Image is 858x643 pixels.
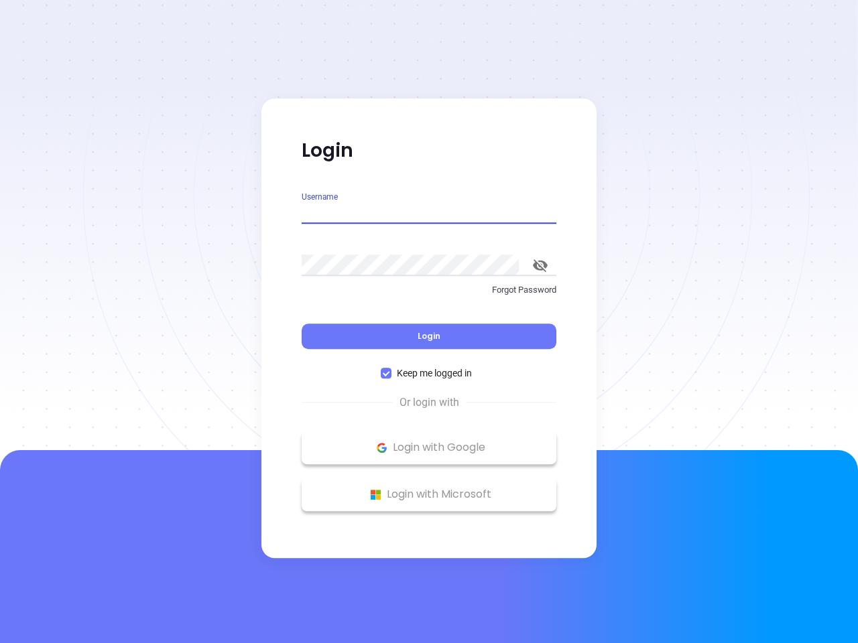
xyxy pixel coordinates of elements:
[524,249,556,281] button: toggle password visibility
[302,283,556,307] a: Forgot Password
[308,437,550,457] p: Login with Google
[302,431,556,464] button: Google Logo Login with Google
[391,366,477,380] span: Keep me logged in
[367,486,384,503] img: Microsoft Logo
[302,478,556,511] button: Microsoft Logo Login with Microsoft
[418,330,440,342] span: Login
[302,283,556,297] p: Forgot Password
[302,139,556,163] p: Login
[302,193,338,201] label: Username
[373,439,390,456] img: Google Logo
[302,324,556,349] button: Login
[393,395,466,411] span: Or login with
[308,484,550,504] p: Login with Microsoft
